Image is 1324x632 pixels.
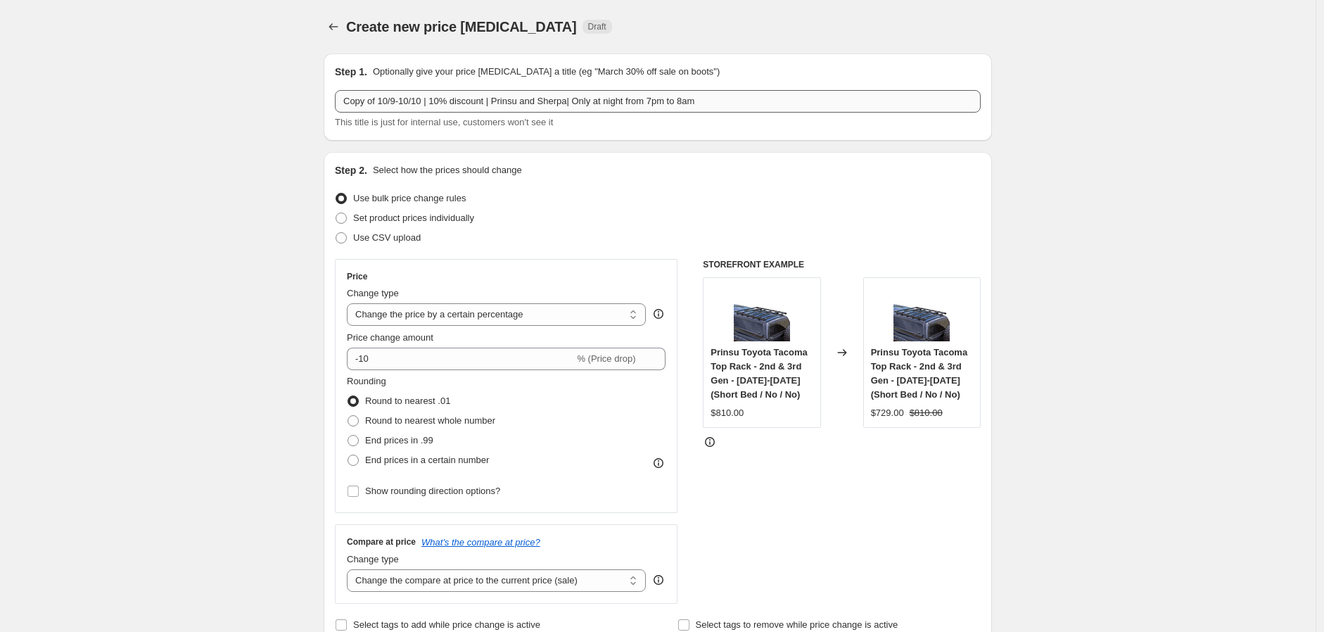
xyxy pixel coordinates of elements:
[651,307,666,321] div: help
[324,17,343,37] button: Price change jobs
[910,406,943,420] strike: $810.00
[893,285,950,341] img: Prinsu-Toyota-Tacoma-Top-Rack---2nd-_-3rd-Gen---2005-2022_80x.jpg
[365,486,500,496] span: Show rounding direction options?
[335,65,367,79] h2: Step 1.
[703,259,981,270] h6: STOREFRONT EXAMPLE
[871,347,968,400] span: Prinsu Toyota Tacoma Top Rack - 2nd & 3rd Gen - [DATE]-[DATE] (Short Bed / No / No)
[347,376,386,386] span: Rounding
[335,90,981,113] input: 30% off holiday sale
[347,332,433,343] span: Price change amount
[347,536,416,548] h3: Compare at price
[373,65,720,79] p: Optionally give your price [MEDICAL_DATA] a title (eg "March 30% off sale on boots")
[421,537,540,548] button: What's the compare at price?
[651,573,666,587] div: help
[353,232,421,243] span: Use CSV upload
[346,19,577,34] span: Create new price [MEDICAL_DATA]
[353,193,466,203] span: Use bulk price change rules
[353,213,474,223] span: Set product prices individually
[365,396,450,406] span: Round to nearest .01
[347,271,367,282] h3: Price
[734,285,790,341] img: Prinsu-Toyota-Tacoma-Top-Rack---2nd-_-3rd-Gen---2005-2022_80x.jpg
[347,288,399,298] span: Change type
[871,406,904,420] div: $729.00
[711,406,744,420] div: $810.00
[373,163,522,177] p: Select how the prices should change
[347,554,399,564] span: Change type
[335,163,367,177] h2: Step 2.
[577,353,635,364] span: % (Price drop)
[365,415,495,426] span: Round to nearest whole number
[347,348,574,370] input: -15
[696,619,898,630] span: Select tags to remove while price change is active
[588,21,606,32] span: Draft
[335,117,553,127] span: This title is just for internal use, customers won't see it
[711,347,808,400] span: Prinsu Toyota Tacoma Top Rack - 2nd & 3rd Gen - [DATE]-[DATE] (Short Bed / No / No)
[365,435,433,445] span: End prices in .99
[365,455,489,465] span: End prices in a certain number
[353,619,540,630] span: Select tags to add while price change is active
